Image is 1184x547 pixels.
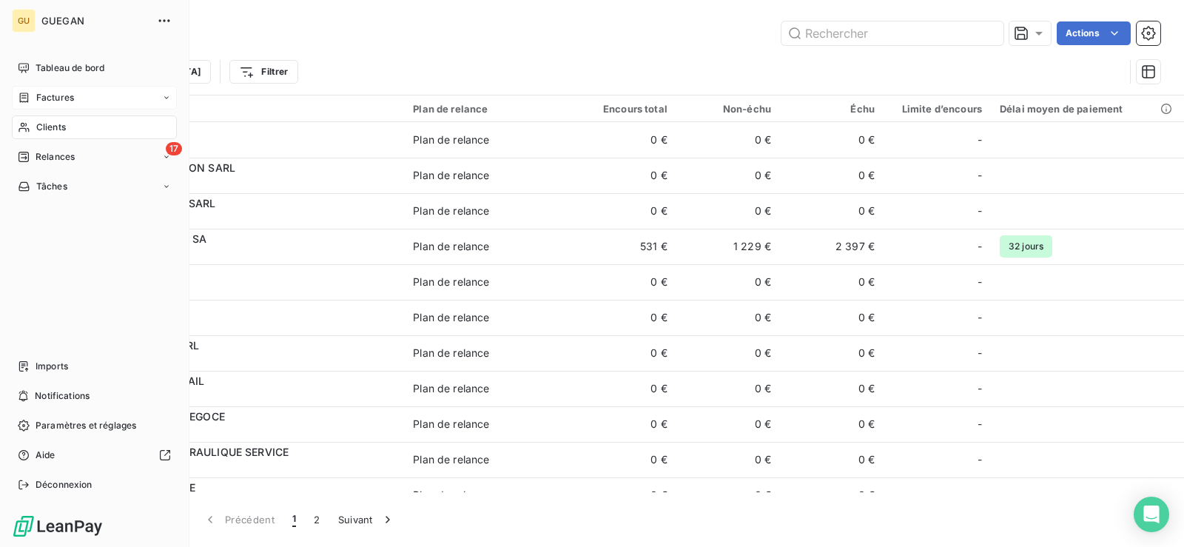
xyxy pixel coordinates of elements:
td: 1 229 € [676,229,780,264]
span: C306882 [102,460,395,474]
span: - [978,417,982,432]
div: GU [12,9,36,33]
span: Factures [36,91,74,104]
span: Tâches [36,180,67,193]
td: 0 € [780,158,884,193]
span: Clients [36,121,66,134]
span: Paramètres et réglages [36,419,136,432]
span: C306267 [102,318,395,332]
td: 0 € [573,264,676,300]
td: 0 € [573,477,676,513]
td: 2 397 € [780,229,884,264]
td: 0 € [676,477,780,513]
td: 0 € [780,122,884,158]
td: 0 € [676,371,780,406]
td: 0 € [676,122,780,158]
td: 0 € [780,442,884,477]
td: 0 € [573,335,676,371]
td: 0 € [780,264,884,300]
div: Échu [789,103,875,115]
span: 32 jours [1000,235,1052,258]
div: Plan de relance [413,204,489,218]
td: 0 € [676,158,780,193]
span: Relances [36,150,75,164]
div: Open Intercom Messenger [1134,497,1169,532]
span: C307134 [102,175,395,190]
div: Plan de relance [413,381,489,396]
span: C302781 [102,211,395,226]
td: 0 € [573,371,676,406]
td: 0 € [676,442,780,477]
div: Non-échu [685,103,771,115]
td: 0 € [676,300,780,335]
div: Plan de relance [413,275,489,289]
td: 0 € [573,300,676,335]
div: Plan de relance [413,168,489,183]
div: Plan de relance [413,239,489,254]
td: 0 € [780,477,884,513]
span: - [978,310,982,325]
button: Actions [1057,21,1131,45]
td: 0 € [780,300,884,335]
td: 0 € [676,193,780,229]
span: C302798 [102,353,395,368]
span: - [978,452,982,467]
td: 0 € [780,335,884,371]
span: Notifications [35,389,90,403]
div: Limite d’encours [892,103,982,115]
span: - [978,346,982,360]
div: Plan de relance [413,417,489,432]
span: - [978,275,982,289]
button: 2 [305,504,329,535]
td: 0 € [573,406,676,442]
td: 0 € [780,193,884,229]
button: Suivant [329,504,404,535]
span: 17 [166,142,182,155]
td: 0 € [676,264,780,300]
span: - [978,168,982,183]
div: Plan de relance [413,310,489,325]
span: - [978,132,982,147]
span: - [978,204,982,218]
span: C307364 [102,282,395,297]
td: 0 € [780,371,884,406]
span: Déconnexion [36,478,92,491]
td: 0 € [573,442,676,477]
span: C306907 [102,424,395,439]
span: - [978,488,982,503]
button: Filtrer [229,60,297,84]
td: 0 € [573,122,676,158]
div: Encours total [582,103,667,115]
span: 306332 [102,140,395,155]
div: Plan de relance [413,132,489,147]
td: 0 € [676,335,780,371]
td: 531 € [573,229,676,264]
input: Rechercher [781,21,1003,45]
div: Plan de relance [413,103,564,115]
span: C306355 [102,389,395,403]
div: Délai moyen de paiement [1000,103,1175,115]
img: Logo LeanPay [12,514,104,538]
div: Plan de relance [413,452,489,467]
td: 0 € [573,158,676,193]
span: Aide [36,449,55,462]
span: - [978,239,982,254]
span: GUEGAN [41,15,148,27]
div: Plan de relance [413,488,489,503]
td: 0 € [676,406,780,442]
span: Tableau de bord [36,61,104,75]
button: 1 [283,504,305,535]
td: 0 € [780,406,884,442]
a: Aide [12,443,177,467]
div: Plan de relance [413,346,489,360]
span: ARMORHYD HYDRAULIQUE SERVICE [102,446,289,458]
span: - [978,381,982,396]
span: 1 [292,512,296,527]
td: 0 € [573,193,676,229]
span: Imports [36,360,68,373]
button: Précédent [194,504,283,535]
span: C301171 [102,246,395,261]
